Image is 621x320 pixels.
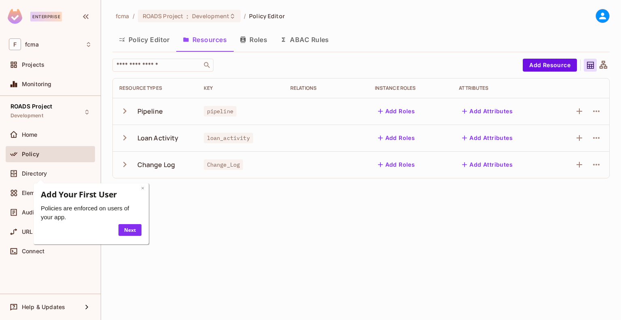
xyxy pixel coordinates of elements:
[8,9,22,24] img: SReyMgAAAABJRU5ErkJggg==
[244,12,246,20] li: /
[192,12,229,20] span: Development
[22,248,44,254] span: Connect
[8,12,84,23] span: Add Your First User
[274,30,336,50] button: ABAC Rules
[22,131,38,138] span: Home
[249,12,285,20] span: Policy Editor
[375,105,418,118] button: Add Roles
[25,41,39,48] span: Workspace: fcma
[133,12,135,20] li: /
[109,7,112,15] a: ×
[459,158,516,171] button: Add Attributes
[143,12,184,20] span: ROADS Project
[204,85,277,91] div: Key
[22,151,39,157] span: Policy
[11,112,43,119] span: Development
[137,107,163,116] div: Pipeline
[204,106,237,117] span: pipeline
[22,229,59,235] span: URL Mapping
[22,81,52,87] span: Monitoring
[112,30,176,50] button: Policy Editor
[8,28,97,43] span: Policies are enforced on users of your app.
[137,134,179,142] div: Loan Activity
[22,61,44,68] span: Projects
[233,30,274,50] button: Roles
[86,47,109,59] a: Next
[459,131,516,144] button: Add Attributes
[119,85,191,91] div: Resource Types
[290,85,362,91] div: Relations
[22,190,47,196] span: Elements
[375,85,446,91] div: Instance roles
[22,170,47,177] span: Directory
[375,131,418,144] button: Add Roles
[116,12,129,20] span: the active workspace
[109,6,112,15] div: Close tooltip
[22,304,65,310] span: Help & Updates
[375,158,418,171] button: Add Roles
[204,133,253,143] span: loan_activity
[137,160,175,169] div: Change Log
[459,105,516,118] button: Add Attributes
[30,12,62,21] div: Enterprise
[176,30,233,50] button: Resources
[204,159,243,170] span: Change_Log
[459,85,543,91] div: Attributes
[11,103,52,110] span: ROADS Project
[186,13,189,19] span: :
[22,209,49,216] span: Audit Log
[9,38,21,50] span: F
[523,59,577,72] button: Add Resource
